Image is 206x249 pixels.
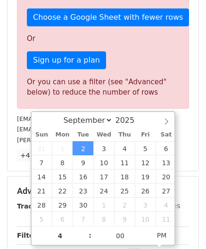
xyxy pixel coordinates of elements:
input: Minute [91,226,149,245]
span: September 6, 2025 [156,141,176,155]
span: September 29, 2025 [52,198,73,212]
span: September 15, 2025 [52,169,73,184]
span: August 31, 2025 [32,141,52,155]
span: September 17, 2025 [93,169,114,184]
input: Hour [32,226,89,245]
span: : [89,226,91,245]
span: September 2, 2025 [73,141,93,155]
span: September 30, 2025 [73,198,93,212]
span: Thu [114,132,135,138]
span: Sat [156,132,176,138]
span: September 14, 2025 [32,169,52,184]
span: September 16, 2025 [73,169,93,184]
span: September 21, 2025 [32,184,52,198]
span: October 5, 2025 [32,212,52,226]
small: [EMAIL_ADDRESS][DOMAIN_NAME] [17,115,122,122]
span: September 18, 2025 [114,169,135,184]
span: September 9, 2025 [73,155,93,169]
span: October 11, 2025 [156,212,176,226]
span: Tue [73,132,93,138]
span: September 28, 2025 [32,198,52,212]
span: Wed [93,132,114,138]
span: Click to toggle [149,226,175,245]
span: Sun [32,132,52,138]
span: September 8, 2025 [52,155,73,169]
strong: Tracking [17,202,49,210]
span: October 3, 2025 [135,198,156,212]
span: September 22, 2025 [52,184,73,198]
span: September 3, 2025 [93,141,114,155]
span: September 7, 2025 [32,155,52,169]
span: October 2, 2025 [114,198,135,212]
span: October 1, 2025 [93,198,114,212]
span: September 12, 2025 [135,155,156,169]
span: September 10, 2025 [93,155,114,169]
span: October 8, 2025 [93,212,114,226]
span: September 11, 2025 [114,155,135,169]
span: October 9, 2025 [114,212,135,226]
span: September 20, 2025 [156,169,176,184]
span: Fri [135,132,156,138]
a: Sign up for a plan [27,51,106,69]
input: Year [113,116,147,125]
small: [PERSON_NAME][EMAIL_ADDRESS][DOMAIN_NAME] [17,137,172,144]
span: October 7, 2025 [73,212,93,226]
span: September 26, 2025 [135,184,156,198]
span: September 13, 2025 [156,155,176,169]
span: September 4, 2025 [114,141,135,155]
span: September 19, 2025 [135,169,156,184]
span: October 6, 2025 [52,212,73,226]
span: September 25, 2025 [114,184,135,198]
span: September 27, 2025 [156,184,176,198]
div: Or you can use a filter (see "Advanced" below) to reduce the number of rows [27,77,179,98]
small: [EMAIL_ADDRESS][DOMAIN_NAME] [17,126,122,133]
strong: Filters [17,232,41,239]
iframe: Chat Widget [159,204,206,249]
span: September 23, 2025 [73,184,93,198]
span: Mon [52,132,73,138]
span: September 24, 2025 [93,184,114,198]
p: Or [27,34,179,44]
span: October 4, 2025 [156,198,176,212]
a: +47 more [17,150,57,161]
span: September 1, 2025 [52,141,73,155]
span: September 5, 2025 [135,141,156,155]
a: Choose a Google Sheet with fewer rows [27,8,189,26]
span: October 10, 2025 [135,212,156,226]
h5: Advanced [17,186,189,196]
